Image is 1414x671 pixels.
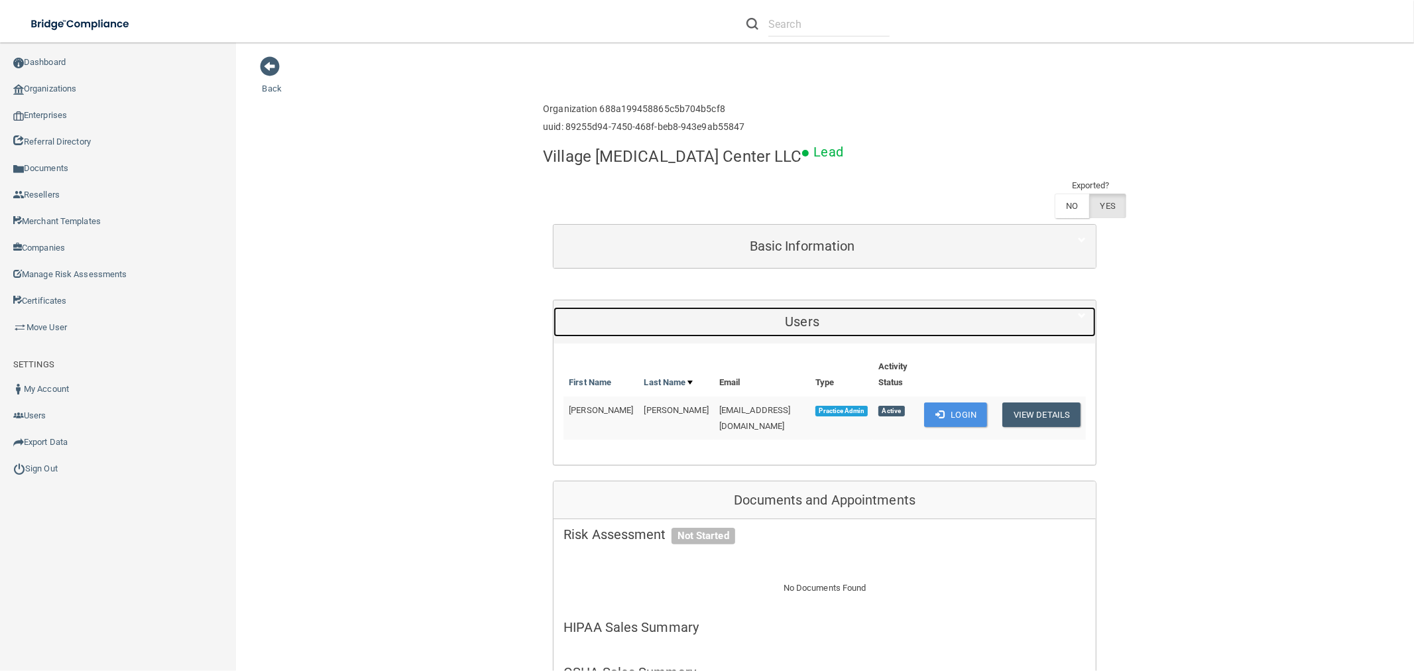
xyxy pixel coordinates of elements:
[563,620,1086,635] h5: HIPAA Sales Summary
[569,405,633,415] span: [PERSON_NAME]
[554,564,1096,612] div: No Documents Found
[768,12,890,36] input: Search
[543,122,744,132] h6: uuid: 89255d94-7450-468f-beb8-943e9ab55847
[1186,578,1398,630] iframe: Drift Widget Chat Controller
[563,239,1041,253] h5: Basic Information
[563,231,1086,261] a: Basic Information
[878,406,905,416] span: Active
[1002,402,1081,427] button: View Details
[924,402,987,427] button: Login
[543,148,801,165] h4: Village [MEDICAL_DATA] Center LLC
[543,104,744,114] h6: Organization 688a199458865c5b704b5cf8
[13,164,24,174] img: icon-documents.8dae5593.png
[1055,194,1089,218] label: NO
[1089,194,1126,218] label: YES
[563,314,1041,329] h5: Users
[563,307,1086,337] a: Users
[563,527,1086,542] h5: Risk Assessment
[13,357,54,373] label: SETTINGS
[20,11,142,38] img: bridge_compliance_login_screen.278c3ca4.svg
[13,321,27,334] img: briefcase.64adab9b.png
[672,528,735,545] span: Not Started
[1055,178,1126,194] td: Exported?
[719,405,791,431] span: [EMAIL_ADDRESS][DOMAIN_NAME]
[13,437,24,448] img: icon-export.b9366987.png
[13,111,24,121] img: enterprise.0d942306.png
[13,190,24,200] img: ic_reseller.de258add.png
[746,18,758,30] img: ic-search.3b580494.png
[873,353,919,396] th: Activity Status
[644,375,693,391] a: Last Name
[263,68,282,93] a: Back
[13,384,24,395] img: ic_user_dark.df1a06c3.png
[554,481,1096,520] div: Documents and Appointments
[644,405,709,415] span: [PERSON_NAME]
[13,410,24,421] img: icon-users.e205127d.png
[13,84,24,95] img: organization-icon.f8decf85.png
[13,58,24,68] img: ic_dashboard_dark.d01f4a41.png
[13,463,25,475] img: ic_power_dark.7ecde6b1.png
[569,375,611,391] a: First Name
[814,140,843,164] p: Lead
[714,353,810,396] th: Email
[810,353,873,396] th: Type
[815,406,868,416] span: Practice Admin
